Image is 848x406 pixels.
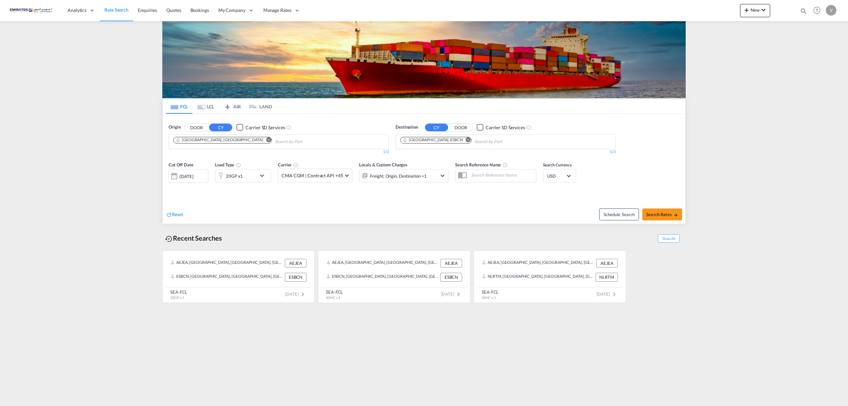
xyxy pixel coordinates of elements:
span: Search Rates [646,212,678,217]
div: ESBCN, Barcelona, Spain, Southern Europe, Europe [171,273,283,281]
button: icon-plus 400-fgNewicon-chevron-down [740,4,770,17]
md-icon: icon-arrow-right [673,213,678,217]
img: LCL+%26+FCL+BACKGROUND.png [162,21,686,98]
div: SEA-FCL [170,289,187,295]
div: AEJEA [285,259,306,267]
div: Carrier SD Services [486,124,525,131]
button: Search Ratesicon-arrow-right [642,208,682,220]
span: Bookings [190,7,209,13]
md-icon: The selected Trucker/Carrierwill be displayed in the rate results If the rates are from another f... [293,162,298,168]
div: SEA-FCL [326,289,343,295]
div: AEJEA [441,259,462,267]
div: V [826,5,836,16]
md-chips-wrap: Chips container. Use arrow keys to select chips. [172,135,340,147]
md-icon: icon-backup-restore [165,235,173,243]
span: USD [547,173,566,179]
button: DOOR [185,124,208,131]
span: Search Reference Name [455,162,508,167]
span: [DATE] [597,291,618,297]
input: Search Reference Name [468,170,536,180]
md-icon: Unchecked: Search for CY (Container Yard) services for all selected carriers.Checked : Search for... [526,125,532,130]
md-icon: icon-chevron-down [760,6,768,14]
span: Reset [172,211,183,217]
div: Freight Origin Destination Factory Stuffing [370,171,427,181]
md-select: Select Currency: $ USDUnited States Dollar [547,171,572,181]
span: Origin [169,124,181,131]
div: [DATE] [180,173,193,179]
md-icon: icon-chevron-right [454,290,462,298]
md-tab-item: LAND [245,99,272,114]
div: icon-refreshReset [166,211,183,218]
md-icon: Unchecked: Search for CY (Container Yard) services for all selected carriers.Checked : Search for... [286,125,291,130]
div: Barcelona, ESBCN [402,137,463,143]
span: Quotes [166,7,181,13]
div: AEJEA, Jebel Ali, United Arab Emirates, Middle East, Middle East [326,259,439,267]
span: 20GP x 1 [170,295,184,300]
div: ESBCN [285,273,306,281]
md-icon: icon-chevron-right [299,290,307,298]
div: Press delete to remove this chip. [402,137,464,143]
button: DOOR [449,124,472,131]
span: Help [811,5,822,16]
md-icon: icon-information-outline [236,162,241,168]
div: 20GP x1icon-chevron-down [215,169,271,182]
div: NLRTM [596,273,618,281]
span: Cut Off Date [169,162,193,167]
div: Help [811,5,826,17]
div: 1/3 [396,149,616,155]
div: ESBCN [441,273,462,281]
md-icon: icon-chevron-down [439,172,447,180]
md-icon: icon-plus 400-fg [743,6,751,14]
div: Jebel Ali, AEJEA [176,137,263,143]
md-icon: icon-chevron-down [258,172,269,180]
recent-search-card: AEJEA, [GEOGRAPHIC_DATA], [GEOGRAPHIC_DATA], [GEOGRAPHIC_DATA], [GEOGRAPHIC_DATA] AEJEAESBCN, [GE... [162,251,315,303]
span: CMA CGM | Contract API +45 [282,172,343,179]
md-checkbox: Checkbox No Ink [237,124,285,131]
md-icon: icon-refresh [166,212,172,218]
md-icon: icon-airplane [224,103,232,108]
div: NLRTM, Rotterdam, Netherlands, Western Europe, Europe [482,273,594,281]
div: icon-magnify [800,7,807,17]
div: 20GP x1 [226,171,243,181]
span: Enquiries [138,7,157,13]
div: 1/3 [169,149,389,155]
md-tab-item: LCL [192,99,219,114]
input: Chips input. [275,137,338,147]
div: Press delete to remove this chip. [176,137,264,143]
div: AEJEA, Jebel Ali, United Arab Emirates, Middle East, Middle East [482,259,595,267]
input: Chips input. [474,137,537,147]
img: c67187802a5a11ec94275b5db69a26e6.png [10,3,55,18]
span: Manage Rates [263,7,291,14]
div: Recent Searches [162,231,225,246]
div: SEA-FCL [482,289,499,295]
md-datepicker: Select [169,182,174,191]
span: Locals & Custom Charges [359,162,407,167]
span: Rate Search [104,7,129,13]
div: AEJEA [596,259,618,267]
button: Remove [461,137,471,144]
div: [DATE] [169,169,208,183]
md-chips-wrap: Chips container. Use arrow keys to select chips. [399,135,540,147]
md-checkbox: Checkbox No Ink [477,124,525,131]
span: Analytics [68,7,86,14]
md-icon: icon-magnify [800,7,807,15]
md-tab-item: FCL [166,99,192,114]
span: Destination [396,124,418,131]
span: My Company [218,7,245,14]
button: Note: By default Schedule search will only considerorigin ports, destination ports and cut off da... [599,208,639,220]
recent-search-card: AEJEA, [GEOGRAPHIC_DATA], [GEOGRAPHIC_DATA], [GEOGRAPHIC_DATA], [GEOGRAPHIC_DATA] AEJEANLRTM, [GE... [474,251,626,303]
recent-search-card: AEJEA, [GEOGRAPHIC_DATA], [GEOGRAPHIC_DATA], [GEOGRAPHIC_DATA], [GEOGRAPHIC_DATA] AEJEAESBCN, [GE... [318,251,470,303]
span: Load Type [215,162,241,167]
div: AEJEA, Jebel Ali, United Arab Emirates, Middle East, Middle East [171,259,283,267]
button: CY [425,124,448,131]
md-pagination-wrapper: Use the left and right arrow keys to navigate between tabs [166,99,272,114]
button: Remove [262,137,272,144]
span: Carrier [278,162,298,167]
div: OriginDOOR CY Checkbox No InkUnchecked: Search for CY (Container Yard) services for all selected ... [163,114,685,224]
md-icon: icon-chevron-right [610,290,618,298]
button: CY [209,124,232,131]
span: 40HC x 1 [482,295,496,300]
span: [DATE] [441,291,462,297]
div: ESBCN, Barcelona, Spain, Southern Europe, Europe [326,273,439,281]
